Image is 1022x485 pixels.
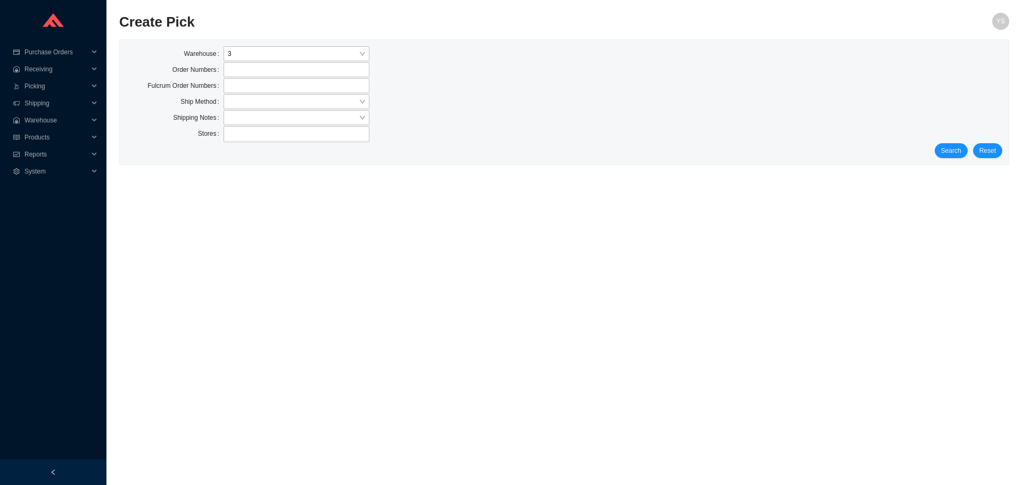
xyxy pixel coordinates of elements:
[24,61,88,78] span: Receiving
[198,126,224,141] label: Stores
[24,78,88,95] span: Picking
[979,145,996,156] span: Reset
[147,78,224,93] label: Fulcrum Order Numbers
[935,143,968,158] button: Search
[24,95,88,112] span: Shipping
[13,49,20,55] span: credit-card
[24,112,88,129] span: Warehouse
[24,146,88,163] span: Reports
[973,143,1002,158] button: Reset
[228,47,365,61] span: 3
[173,110,224,125] label: Shipping Notes
[24,44,88,61] span: Purchase Orders
[13,134,20,141] span: read
[996,13,1005,30] span: YS
[24,163,88,180] span: System
[184,46,224,61] label: Warehouse
[13,168,20,175] span: setting
[24,129,88,146] span: Products
[941,145,961,156] span: Search
[172,62,224,77] label: Order Numbers
[180,94,224,109] label: Ship Method
[50,469,56,475] span: left
[13,151,20,158] span: fund
[119,13,787,31] h2: Create Pick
